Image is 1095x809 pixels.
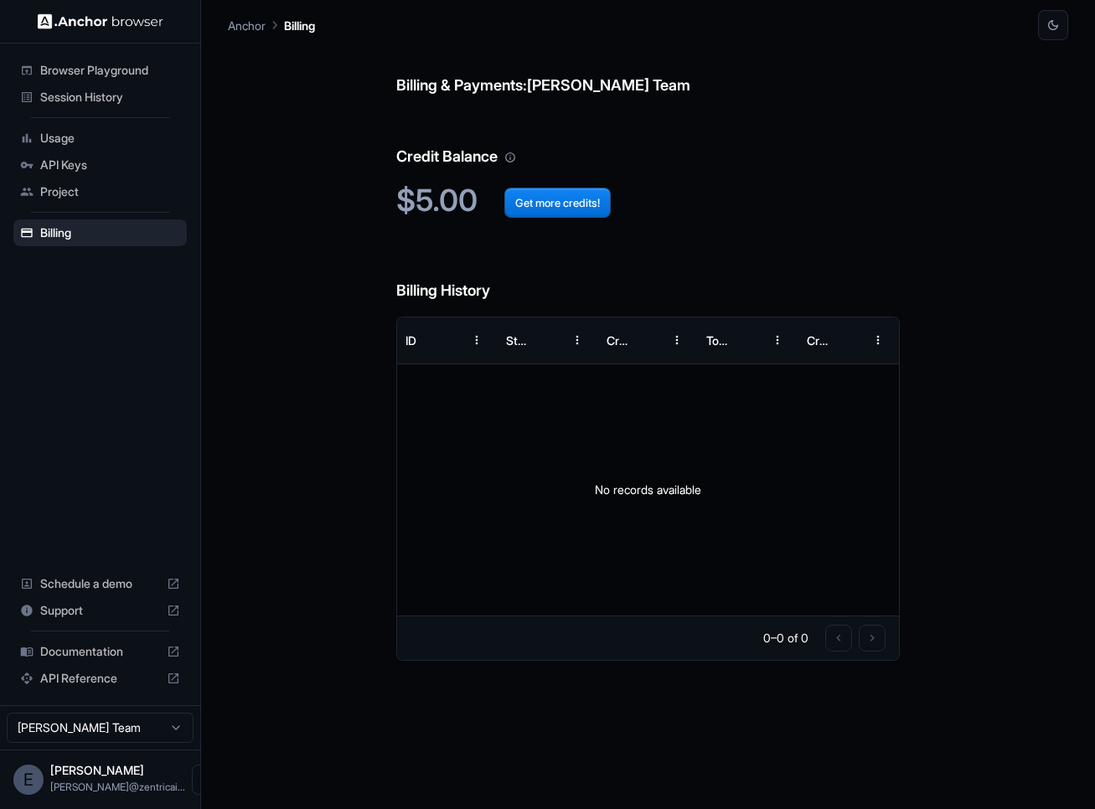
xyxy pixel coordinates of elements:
[40,643,160,660] span: Documentation
[13,84,187,111] div: Session History
[396,245,901,303] h6: Billing History
[607,333,631,348] div: Credits
[504,152,516,163] svg: Your credit balance will be consumed as you use the API. Visit the usage page to view a breakdown...
[13,665,187,692] div: API Reference
[13,597,187,624] div: Support
[732,325,762,355] button: Sort
[40,224,180,241] span: Billing
[40,157,180,173] span: API Keys
[228,17,266,34] p: Anchor
[40,62,180,79] span: Browser Playground
[13,219,187,246] div: Billing
[462,325,492,355] button: Menu
[562,325,592,355] button: Menu
[50,781,185,793] span: eric@zentricai.com
[284,17,315,34] p: Billing
[833,325,863,355] button: Sort
[13,638,187,665] div: Documentation
[762,325,793,355] button: Menu
[662,325,692,355] button: Menu
[13,178,187,205] div: Project
[40,89,180,106] span: Session History
[506,333,530,348] div: Status
[228,16,315,34] nav: breadcrumb
[13,765,44,795] div: E
[807,333,831,348] div: Created
[405,333,416,348] div: ID
[40,183,180,200] span: Project
[397,364,900,616] div: No records available
[532,325,562,355] button: Sort
[40,602,160,619] span: Support
[13,570,187,597] div: Schedule a demo
[40,575,160,592] span: Schedule a demo
[40,130,180,147] span: Usage
[431,325,462,355] button: Sort
[632,325,662,355] button: Sort
[396,111,901,169] h6: Credit Balance
[192,765,222,795] button: Open menu
[396,183,901,219] h2: $5.00
[13,152,187,178] div: API Keys
[863,325,893,355] button: Menu
[763,630,808,647] p: 0–0 of 0
[38,13,163,29] img: Anchor Logo
[706,333,731,348] div: Total Cost
[13,125,187,152] div: Usage
[50,763,144,777] span: Eric Fondren
[396,40,901,98] h6: Billing & Payments: [PERSON_NAME] Team
[13,57,187,84] div: Browser Playground
[504,188,611,218] button: Get more credits!
[40,670,160,687] span: API Reference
